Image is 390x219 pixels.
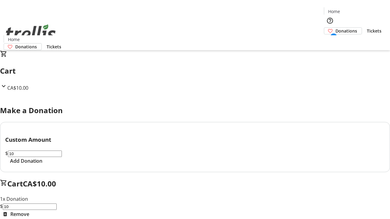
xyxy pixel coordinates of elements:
h3: Custom Amount [5,135,385,144]
span: Tickets [47,43,61,50]
a: Donations [324,27,362,34]
span: Home [328,8,340,15]
span: Donations [15,43,37,50]
a: Home [4,36,23,43]
span: Donations [335,28,357,34]
span: Tickets [367,28,381,34]
a: Home [324,8,344,15]
a: Tickets [42,43,66,50]
span: Home [8,36,20,43]
span: CA$10.00 [23,179,56,189]
a: Tickets [362,28,386,34]
span: Add Donation [10,157,42,165]
span: Remove [10,210,29,218]
input: Donation Amount [3,203,57,210]
button: Add Donation [5,157,47,165]
input: Donation Amount [8,151,62,157]
a: Donations [4,43,42,50]
span: CA$10.00 [7,85,28,91]
span: $ [5,150,8,157]
button: Help [324,15,336,27]
button: Cart [324,34,336,47]
img: Orient E2E Organization jilktz4xHa's Logo [4,18,58,48]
